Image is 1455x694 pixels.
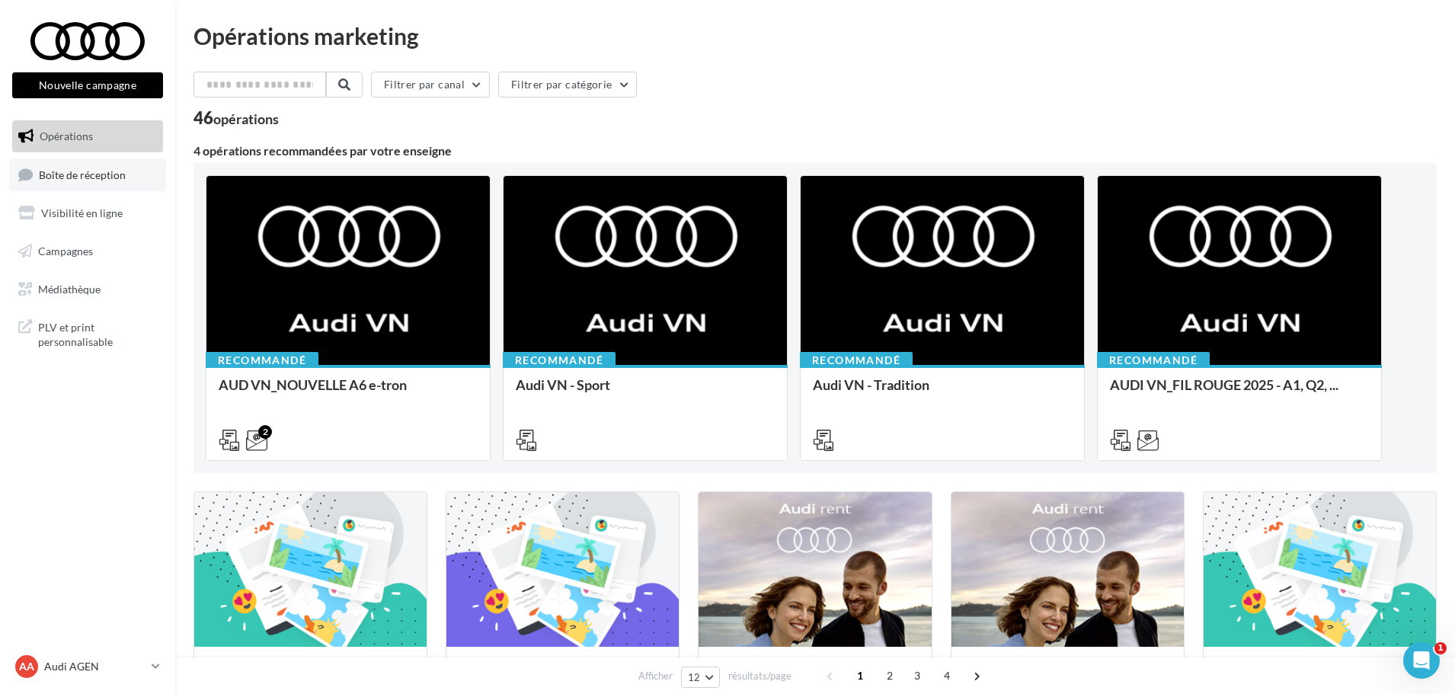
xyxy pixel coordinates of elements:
[206,352,318,369] div: Recommandé
[193,145,1437,157] div: 4 opérations recommandées par votre enseigne
[1434,642,1447,654] span: 1
[688,671,701,683] span: 12
[9,120,166,152] a: Opérations
[12,652,163,681] a: AA Audi AGEN
[41,206,123,219] span: Visibilité en ligne
[371,72,490,98] button: Filtrer par canal
[193,110,279,126] div: 46
[516,376,610,393] span: Audi VN - Sport
[9,311,166,356] a: PLV et print personnalisable
[681,667,720,688] button: 12
[800,352,913,369] div: Recommandé
[38,282,101,295] span: Médiathèque
[12,72,163,98] button: Nouvelle campagne
[878,664,902,688] span: 2
[935,664,959,688] span: 4
[728,669,791,683] span: résultats/page
[39,168,126,181] span: Boîte de réception
[1403,642,1440,679] iframe: Intercom live chat
[258,425,272,439] div: 2
[1097,352,1210,369] div: Recommandé
[503,352,616,369] div: Recommandé
[1110,376,1338,393] span: AUDI VN_FIL ROUGE 2025 - A1, Q2, ...
[219,376,407,393] span: AUD VN_NOUVELLE A6 e-tron
[213,112,279,126] div: opérations
[19,659,34,674] span: AA
[44,659,145,674] p: Audi AGEN
[498,72,637,98] button: Filtrer par catégorie
[40,130,93,142] span: Opérations
[9,158,166,191] a: Boîte de réception
[848,664,872,688] span: 1
[193,24,1437,47] div: Opérations marketing
[9,273,166,305] a: Médiathèque
[38,317,157,350] span: PLV et print personnalisable
[9,235,166,267] a: Campagnes
[38,245,93,257] span: Campagnes
[905,664,929,688] span: 3
[813,376,929,393] span: Audi VN - Tradition
[638,669,673,683] span: Afficher
[9,197,166,229] a: Visibilité en ligne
